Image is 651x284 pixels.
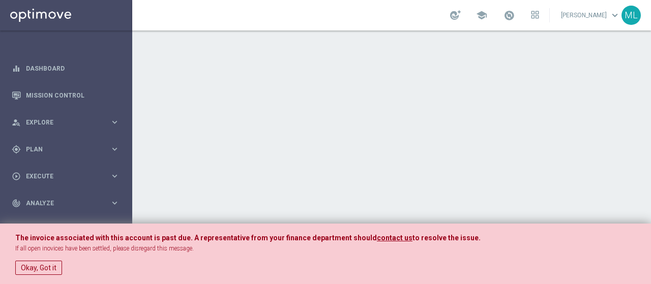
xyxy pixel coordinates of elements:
[377,234,412,242] a: contact us
[26,55,120,82] a: Dashboard
[560,8,622,23] a: [PERSON_NAME]keyboard_arrow_down
[11,118,120,127] button: person_search Explore keyboard_arrow_right
[110,171,120,181] i: keyboard_arrow_right
[11,145,120,153] button: gps_fixed Plan keyboard_arrow_right
[26,146,110,152] span: Plan
[11,91,120,100] button: Mission Control
[12,118,21,127] i: person_search
[11,65,120,73] button: equalizer Dashboard
[12,64,21,73] i: equalizer
[11,199,120,207] button: track_changes Analyze keyboard_arrow_right
[15,244,636,253] p: If all open inovices have been settled, please disregard this message.
[12,172,110,181] div: Execute
[622,6,641,25] div: ML
[12,199,110,208] div: Analyze
[12,118,110,127] div: Explore
[110,117,120,127] i: keyboard_arrow_right
[110,198,120,208] i: keyboard_arrow_right
[26,173,110,179] span: Execute
[609,10,620,21] span: keyboard_arrow_down
[15,234,377,242] span: The invoice associated with this account is past due. A representative from your finance departme...
[110,144,120,154] i: keyboard_arrow_right
[12,145,21,154] i: gps_fixed
[476,10,487,21] span: school
[12,82,120,109] div: Mission Control
[12,199,21,208] i: track_changes
[12,55,120,82] div: Dashboard
[11,172,120,180] button: play_circle_outline Execute keyboard_arrow_right
[12,172,21,181] i: play_circle_outline
[412,234,481,242] span: to resolve the issue.
[15,261,62,275] button: Okay, Got it
[26,82,120,109] a: Mission Control
[26,200,110,206] span: Analyze
[26,119,110,125] span: Explore
[12,145,110,154] div: Plan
